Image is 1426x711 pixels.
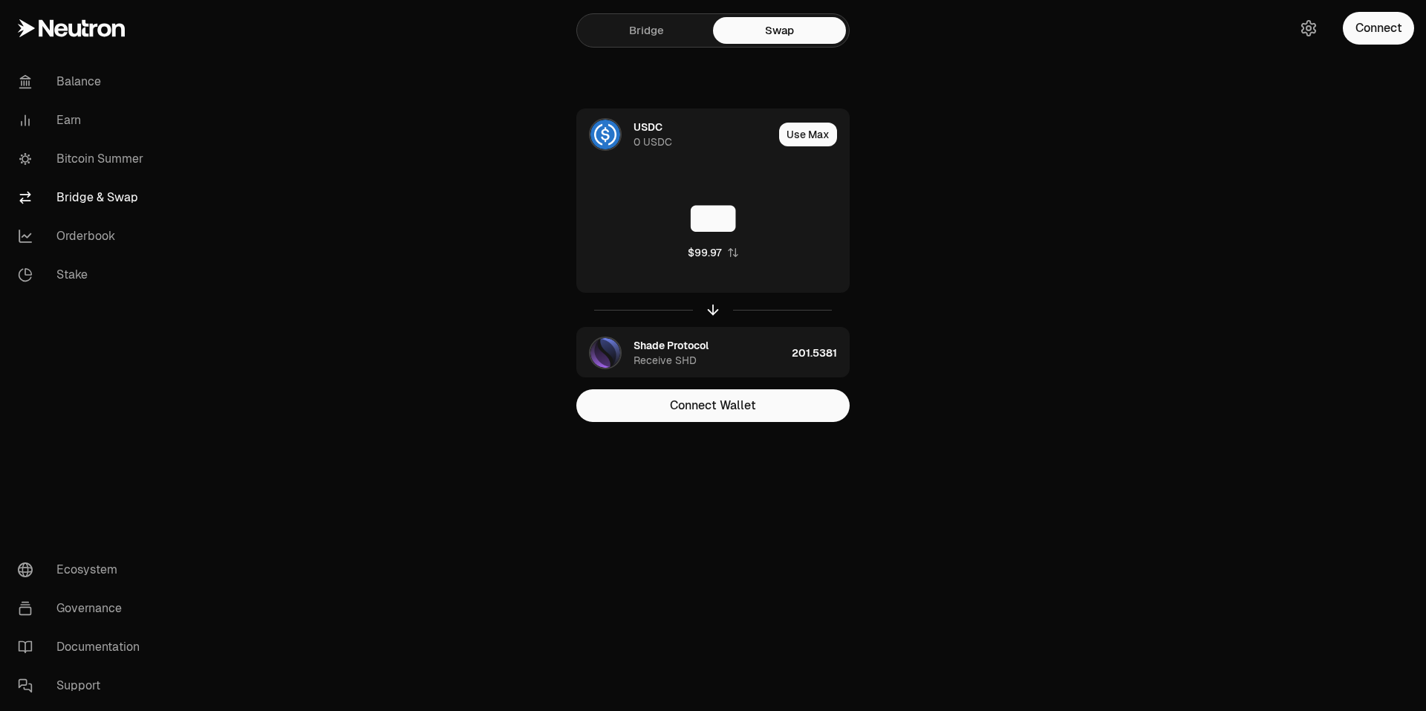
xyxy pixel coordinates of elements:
[634,134,672,149] div: 0 USDC
[577,328,786,378] div: SHD LogoShade ProtocolReceive SHD
[576,389,850,422] button: Connect Wallet
[713,17,846,44] a: Swap
[6,666,160,705] a: Support
[6,256,160,294] a: Stake
[6,62,160,101] a: Balance
[6,551,160,589] a: Ecosystem
[779,123,837,146] button: Use Max
[6,101,160,140] a: Earn
[6,178,160,217] a: Bridge & Swap
[688,245,739,260] button: $99.97
[1343,12,1414,45] button: Connect
[577,328,849,378] button: SHD LogoShade ProtocolReceive SHD201.5381
[634,338,709,353] div: Shade Protocol
[792,328,849,378] div: 201.5381
[688,245,721,260] div: $99.97
[580,17,713,44] a: Bridge
[6,628,160,666] a: Documentation
[577,109,773,160] div: USDC LogoUSDC0 USDC
[634,353,697,368] div: Receive SHD
[6,589,160,628] a: Governance
[6,140,160,178] a: Bitcoin Summer
[590,338,620,368] img: SHD Logo
[6,217,160,256] a: Orderbook
[590,120,620,149] img: USDC Logo
[634,120,662,134] div: USDC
